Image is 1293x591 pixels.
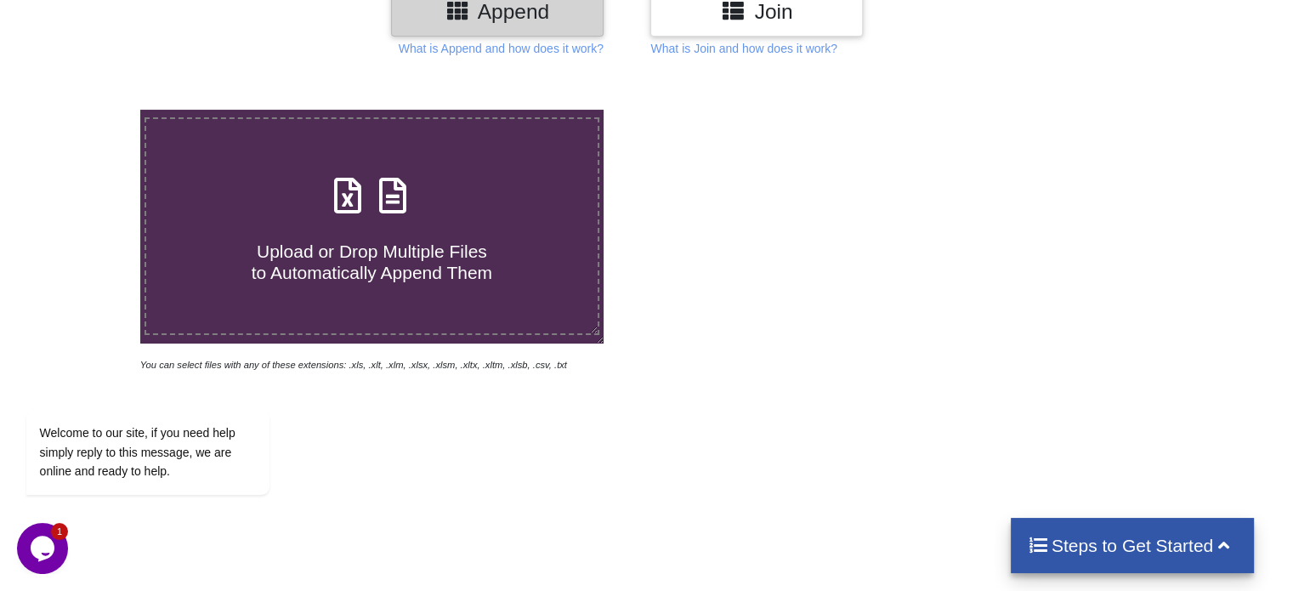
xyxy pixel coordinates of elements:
[650,40,836,57] p: What is Join and how does it work?
[17,256,323,514] iframe: chat widget
[252,242,492,282] span: Upload or Drop Multiple Files to Automatically Append Them
[140,360,567,370] i: You can select files with any of these extensions: .xls, .xlt, .xlm, .xlsx, .xlsm, .xltx, .xltm, ...
[1028,535,1238,556] h4: Steps to Get Started
[17,523,71,574] iframe: chat widget
[399,40,604,57] p: What is Append and how does it work?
